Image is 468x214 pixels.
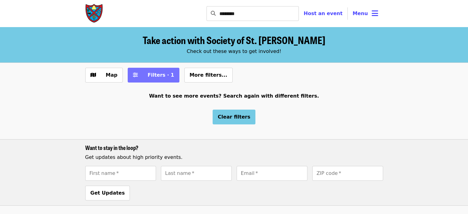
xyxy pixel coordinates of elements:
span: Get Updates [90,190,125,196]
button: Toggle account menu [348,6,383,21]
input: [object Object] [85,166,156,181]
span: Map [106,72,118,78]
span: Want to stay in the loop? [85,143,138,151]
i: search icon [211,10,216,16]
button: More filters... [184,68,233,83]
i: bars icon [372,9,378,18]
span: More filters... [190,72,227,78]
div: Check out these ways to get involved! [85,48,383,55]
input: [object Object] [161,166,232,181]
input: Search [219,6,299,21]
span: Want to see more events? Search again with different filters. [149,93,319,99]
span: Clear filters [218,114,250,120]
span: Menu [353,10,368,16]
img: Society of St. Andrew - Home [85,4,104,23]
button: Clear filters [213,110,256,124]
span: Take action with Society of St. [PERSON_NAME] [143,33,325,47]
button: Show map view [85,68,123,83]
button: Get Updates [85,186,130,200]
input: [object Object] [312,166,383,181]
i: sliders-h icon [133,72,138,78]
i: map icon [90,72,96,78]
button: Filters (1 selected) [128,68,179,83]
span: Get updates about high priority events. [85,154,182,160]
input: [object Object] [237,166,307,181]
a: Host an event [304,10,342,16]
span: Filters · 1 [148,72,174,78]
